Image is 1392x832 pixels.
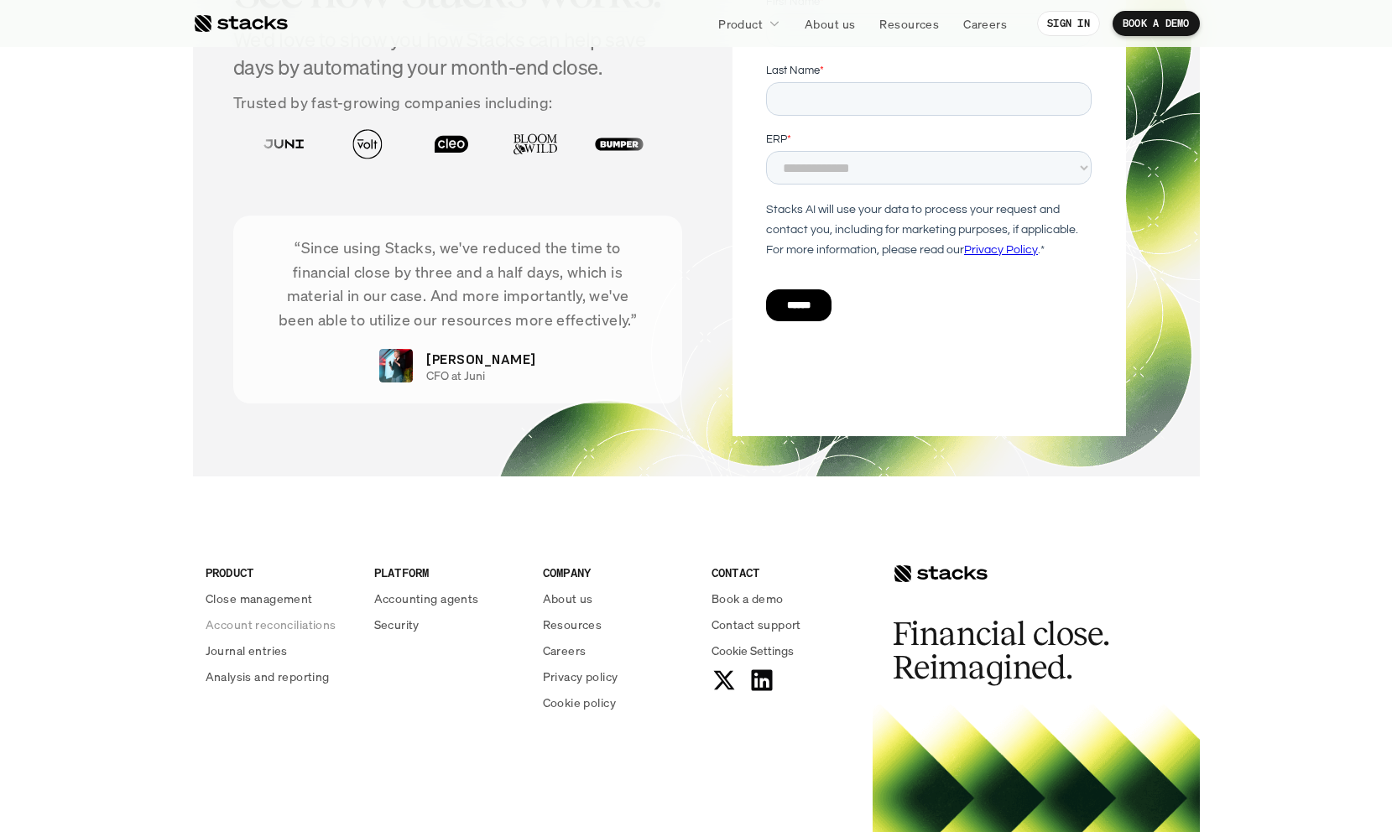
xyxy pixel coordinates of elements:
p: PLATFORM [374,564,523,581]
h4: We'd love to show you how Stacks can help save days by automating your month-end close. [233,26,683,82]
p: Product [718,15,763,33]
a: Security [374,616,523,633]
a: Privacy policy [543,668,691,685]
a: Cookie policy [543,694,691,711]
p: Resources [543,616,602,633]
h2: Financial close. Reimagined. [893,617,1144,684]
a: About us [795,8,865,39]
span: Cookie Settings [712,642,794,659]
a: Journal entries [206,642,354,659]
button: Cookie Trigger [712,642,794,659]
a: Close management [206,590,354,607]
p: CFO at Juni [426,369,485,383]
a: Contact support [712,616,860,633]
a: Analysis and reporting [206,668,354,685]
a: Account reconciliations [206,616,354,633]
p: About us [543,590,593,607]
p: Close management [206,590,313,607]
p: Book a demo [712,590,784,607]
a: Book a demo [712,590,860,607]
p: About us [805,15,855,33]
p: Accounting agents [374,590,479,607]
a: Resources [543,616,691,633]
p: CONTACT [712,564,860,581]
a: Careers [953,8,1017,39]
p: Security [374,616,420,633]
p: COMPANY [543,564,691,581]
p: BOOK A DEMO [1123,18,1190,29]
a: Accounting agents [374,590,523,607]
a: About us [543,590,691,607]
p: Account reconciliations [206,616,336,633]
p: Resources [879,15,939,33]
a: Resources [869,8,949,39]
p: Careers [963,15,1007,33]
a: Careers [543,642,691,659]
p: Careers [543,642,587,659]
p: “Since using Stacks, we've reduced the time to financial close by three and a half days, which is... [258,236,658,332]
a: SIGN IN [1037,11,1100,36]
p: Contact support [712,616,801,633]
p: SIGN IN [1047,18,1090,29]
p: Analysis and reporting [206,668,330,685]
p: Trusted by fast-growing companies including: [233,91,683,115]
p: Privacy policy [543,668,618,685]
p: Journal entries [206,642,288,659]
p: [PERSON_NAME] [426,349,535,369]
a: BOOK A DEMO [1113,11,1200,36]
p: Cookie policy [543,694,616,711]
p: PRODUCT [206,564,354,581]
